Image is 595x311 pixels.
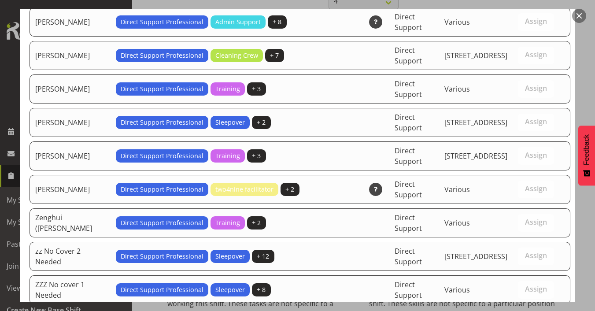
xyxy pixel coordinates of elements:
[257,285,266,295] span: + 8
[395,79,422,99] span: Direct Support
[395,45,422,66] span: Direct Support
[257,252,269,261] span: + 12
[525,50,547,59] span: Assign
[215,218,240,228] span: Training
[395,213,422,233] span: Direct Support
[578,126,595,185] button: Feedback - Show survey
[121,285,203,295] span: Direct Support Professional
[252,84,261,94] span: + 3
[525,151,547,159] span: Assign
[215,51,258,60] span: Cleaning Crew
[121,252,203,261] span: Direct Support Professional
[444,84,470,94] span: Various
[215,185,273,194] span: two4nine facilitator
[121,51,203,60] span: Direct Support Professional
[525,117,547,126] span: Assign
[444,17,470,27] span: Various
[215,252,245,261] span: Sleepover
[583,134,591,165] span: Feedback
[121,17,203,27] span: Direct Support Professional
[525,218,547,226] span: Assign
[395,146,422,166] span: Direct Support
[444,218,470,228] span: Various
[525,84,547,93] span: Assign
[30,141,111,170] td: [PERSON_NAME]
[444,285,470,295] span: Various
[285,185,294,194] span: + 2
[30,74,111,104] td: [PERSON_NAME]
[30,242,111,271] td: zz No Cover 2 Needed
[30,208,111,237] td: Zenghui ([PERSON_NAME]
[215,285,245,295] span: Sleepover
[273,17,281,27] span: + 8
[121,218,203,228] span: Direct Support Professional
[444,252,507,261] span: [STREET_ADDRESS]
[121,84,203,94] span: Direct Support Professional
[395,12,422,32] span: Direct Support
[395,112,422,133] span: Direct Support
[30,275,111,304] td: ZZZ No cover 1 Needed
[121,118,203,127] span: Direct Support Professional
[270,51,279,60] span: + 7
[395,246,422,267] span: Direct Support
[525,251,547,260] span: Assign
[215,17,261,27] span: Admin Support
[30,175,111,204] td: [PERSON_NAME]
[444,51,507,60] span: [STREET_ADDRESS]
[525,184,547,193] span: Assign
[252,151,261,161] span: + 3
[121,185,203,194] span: Direct Support Professional
[30,41,111,70] td: [PERSON_NAME]
[121,151,203,161] span: Direct Support Professional
[257,118,266,127] span: + 2
[444,118,507,127] span: [STREET_ADDRESS]
[525,285,547,293] span: Assign
[215,151,240,161] span: Training
[395,280,422,300] span: Direct Support
[444,151,507,161] span: [STREET_ADDRESS]
[30,108,111,137] td: [PERSON_NAME]
[215,118,245,127] span: Sleepover
[30,7,111,37] td: [PERSON_NAME]
[525,17,547,26] span: Assign
[252,218,261,228] span: + 2
[444,185,470,194] span: Various
[395,179,422,200] span: Direct Support
[215,84,240,94] span: Training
